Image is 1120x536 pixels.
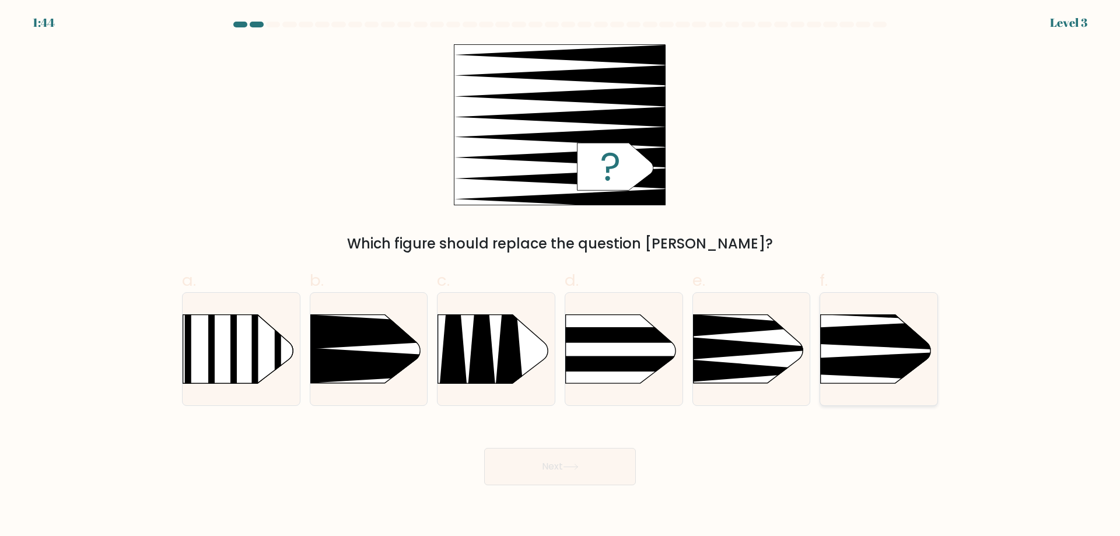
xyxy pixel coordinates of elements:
span: c. [437,269,450,292]
span: b. [310,269,324,292]
div: 1:44 [33,14,55,31]
span: f. [820,269,828,292]
span: e. [692,269,705,292]
button: Next [484,448,636,485]
span: a. [182,269,196,292]
div: Level 3 [1050,14,1087,31]
div: Which figure should replace the question [PERSON_NAME]? [189,233,931,254]
span: d. [565,269,579,292]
